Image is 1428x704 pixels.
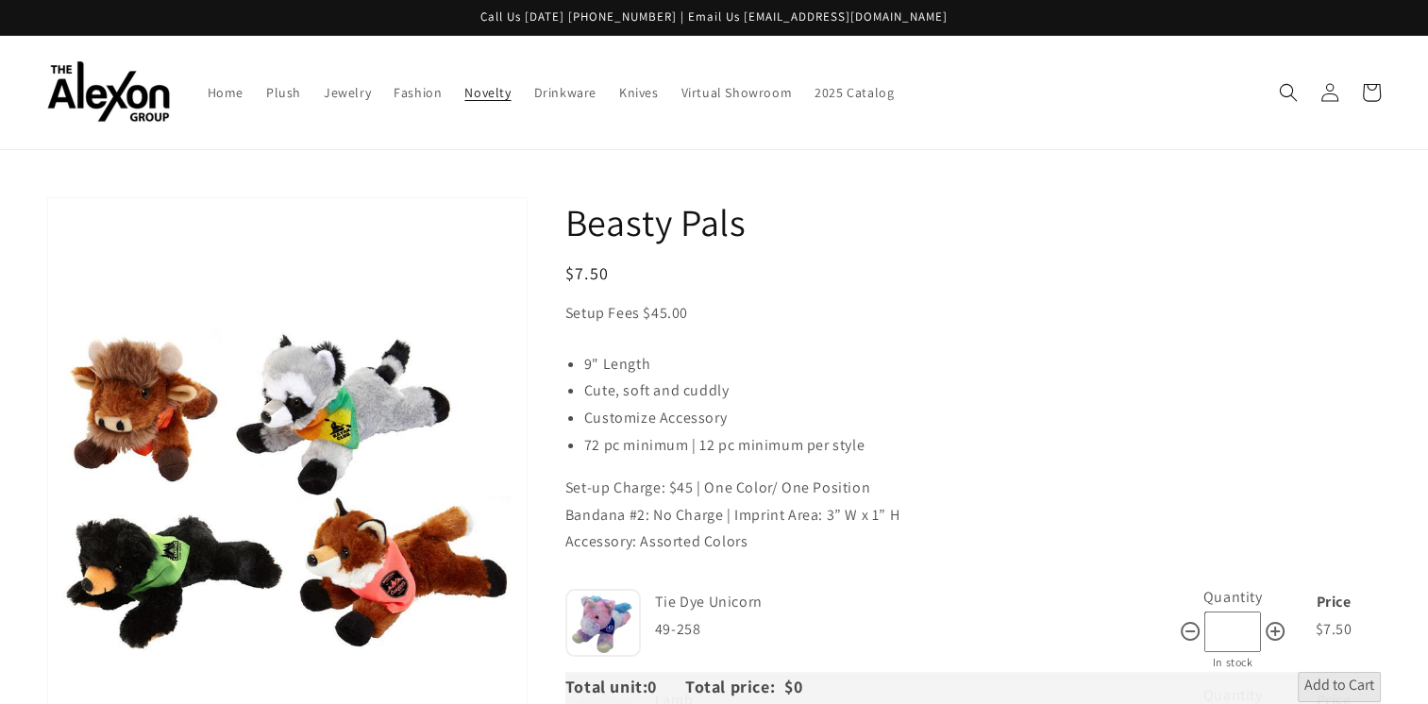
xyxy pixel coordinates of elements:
[266,84,301,101] span: Plush
[681,84,793,101] span: Virtual Showroom
[1298,672,1381,702] button: Add to Cart
[584,377,1381,405] li: Cute, soft and cuddly
[394,84,442,101] span: Fashion
[647,676,685,697] span: 0
[565,672,784,702] div: Total unit: Total price:
[464,84,511,101] span: Novelty
[670,73,804,112] a: Virtual Showroom
[655,589,1174,616] div: Tie Dye Unicorn
[382,73,453,112] a: Fashion
[534,84,596,101] span: Drinkware
[565,475,1381,502] p: Set-up Charge: $45 | One Color/ One Position
[655,616,1179,644] div: 49-258
[196,73,255,112] a: Home
[608,73,670,112] a: Knives
[565,262,610,284] span: $7.50
[565,303,688,323] span: Setup Fees $45.00
[1291,589,1376,616] div: Price
[803,73,905,112] a: 2025 Catalog
[584,351,1381,378] li: 9" Length
[815,84,894,101] span: 2025 Catalog
[324,84,371,101] span: Jewelry
[584,405,1381,432] li: Customize Accessory
[255,73,312,112] a: Plush
[523,73,608,112] a: Drinkware
[312,73,382,112] a: Jewelry
[208,84,244,101] span: Home
[565,502,1381,529] p: Bandana #2: No Charge | Imprint Area: 3” W x 1” H
[784,676,802,697] span: $0
[453,73,522,112] a: Novelty
[565,528,1381,556] p: Accessory: Assorted Colors
[1203,587,1263,607] label: Quantity
[619,84,659,101] span: Knives
[565,589,641,657] img: Tie Dye Unicorn
[1315,619,1352,639] span: $7.50
[584,432,1381,460] li: 72 pc minimum | 12 pc minimum per style
[1179,652,1286,673] div: In stock
[565,197,1381,246] h1: Beasty Pals
[1304,676,1374,698] span: Add to Cart
[1268,72,1309,113] summary: Search
[47,61,170,123] img: The Alexon Group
